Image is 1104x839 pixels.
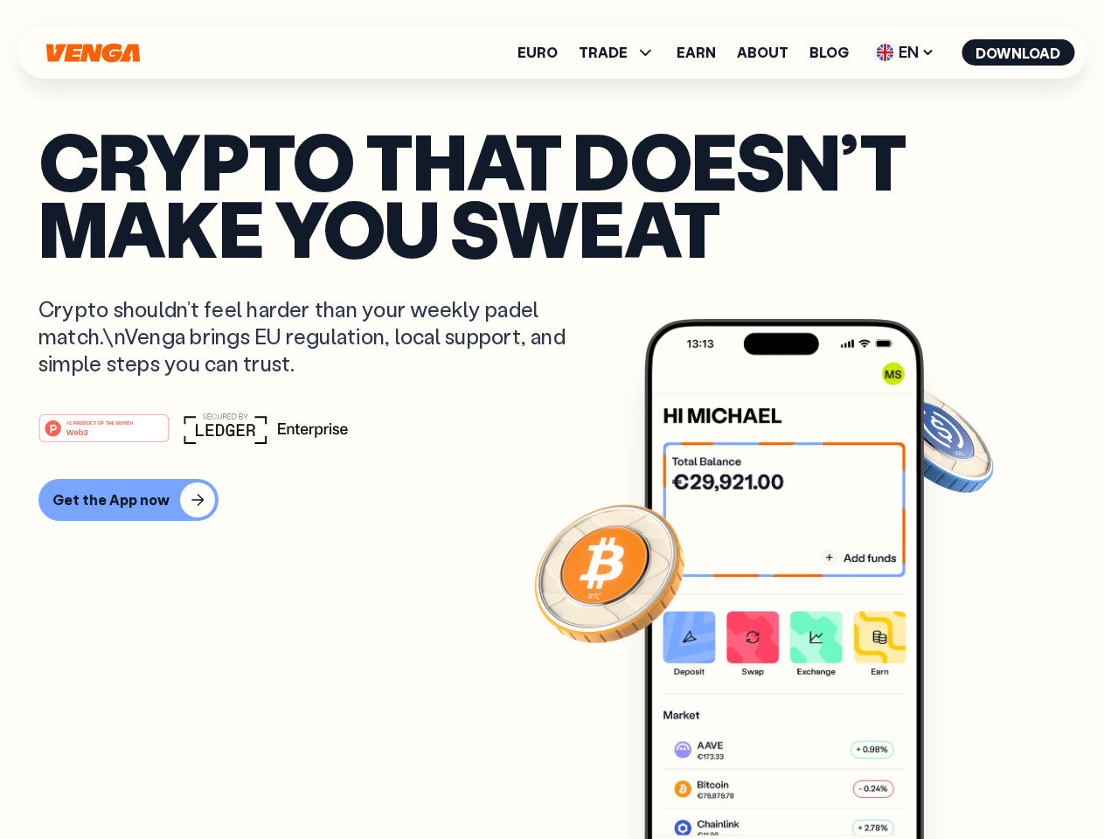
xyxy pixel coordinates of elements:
svg: Home [44,43,142,63]
p: Crypto shouldn’t feel harder than your weekly padel match.\nVenga brings EU regulation, local sup... [38,295,591,378]
a: #1 PRODUCT OF THE MONTHWeb3 [38,424,170,447]
a: Earn [677,45,716,59]
span: TRADE [579,42,656,63]
img: USDC coin [871,376,997,502]
a: Euro [517,45,558,59]
img: Bitcoin [531,494,688,651]
tspan: Web3 [66,426,88,436]
p: Crypto that doesn’t make you sweat [38,127,1066,260]
a: Blog [809,45,849,59]
tspan: #1 PRODUCT OF THE MONTH [66,419,133,425]
a: Get the App now [38,479,1066,521]
span: TRADE [579,45,628,59]
img: flag-uk [876,44,893,61]
button: Download [962,39,1074,66]
button: Get the App now [38,479,219,521]
a: About [737,45,788,59]
span: EN [870,38,941,66]
div: Get the App now [52,491,170,509]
